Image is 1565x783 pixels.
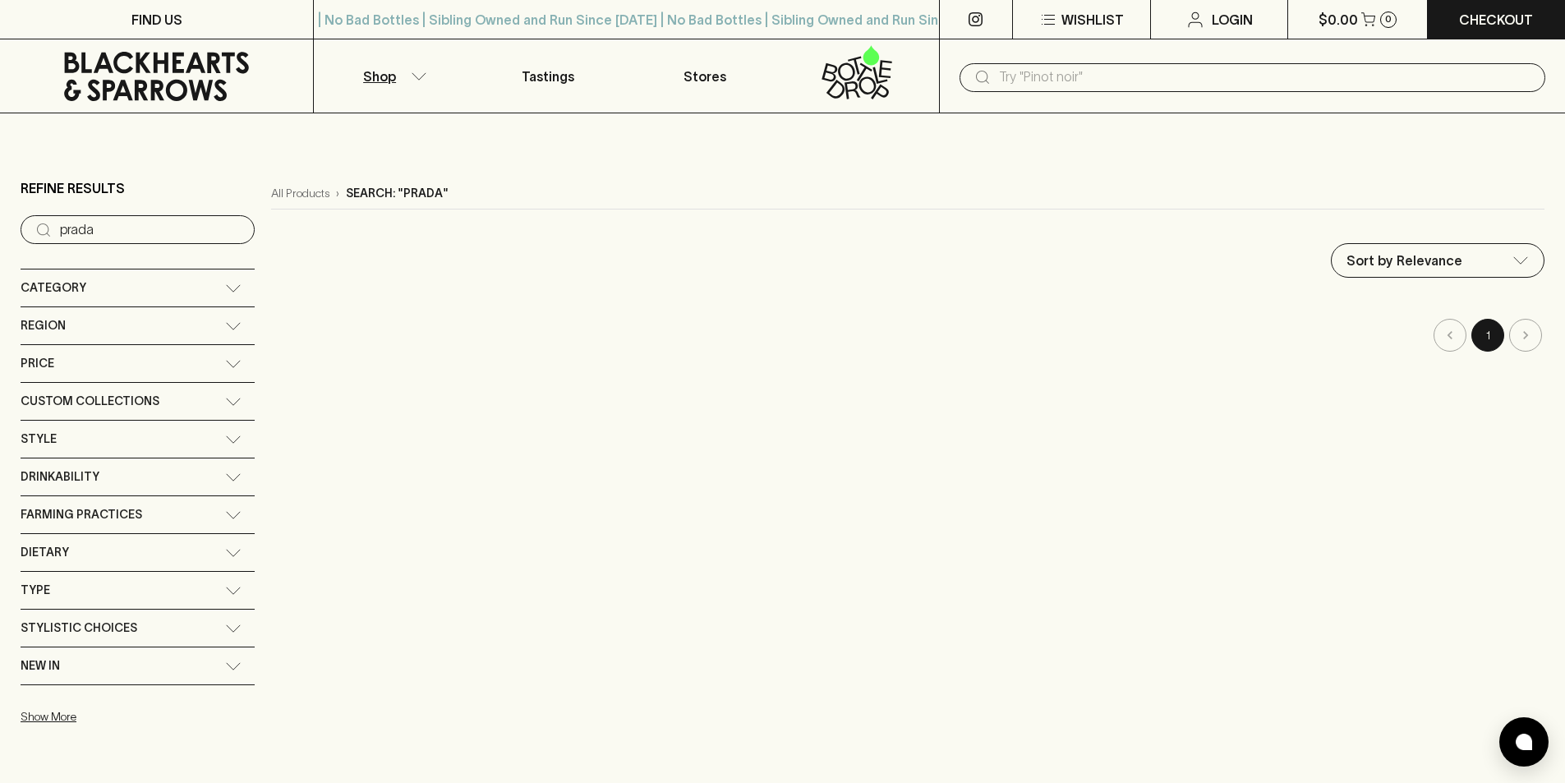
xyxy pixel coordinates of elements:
[21,178,125,198] p: Refine Results
[1385,15,1392,24] p: 0
[346,185,449,202] p: Search: "prada"
[21,572,255,609] div: Type
[336,185,339,202] p: ›
[21,542,69,563] span: Dietary
[21,610,255,647] div: Stylistic Choices
[131,10,182,30] p: FIND US
[21,458,255,495] div: Drinkability
[21,700,236,734] button: Show More
[1319,10,1358,30] p: $0.00
[21,656,60,676] span: New In
[271,185,329,202] a: All Products
[60,217,242,243] input: Try “Pinot noir”
[21,580,50,601] span: Type
[363,67,396,86] p: Shop
[21,391,159,412] span: Custom Collections
[271,319,1544,352] nav: pagination navigation
[684,67,726,86] p: Stores
[1459,10,1533,30] p: Checkout
[627,39,783,113] a: Stores
[21,504,142,525] span: Farming Practices
[1346,251,1462,270] p: Sort by Relevance
[1516,734,1532,750] img: bubble-icon
[21,269,255,306] div: Category
[21,316,66,336] span: Region
[1061,10,1124,30] p: Wishlist
[21,421,255,458] div: Style
[999,64,1532,90] input: Try "Pinot noir"
[1332,244,1544,277] div: Sort by Relevance
[21,496,255,533] div: Farming Practices
[21,278,86,298] span: Category
[21,467,99,487] span: Drinkability
[1471,319,1504,352] button: page 1
[21,345,255,382] div: Price
[1212,10,1253,30] p: Login
[522,67,574,86] p: Tastings
[21,534,255,571] div: Dietary
[21,383,255,420] div: Custom Collections
[21,307,255,344] div: Region
[314,39,470,113] button: Shop
[21,618,137,638] span: Stylistic Choices
[21,429,57,449] span: Style
[21,647,255,684] div: New In
[470,39,626,113] a: Tastings
[21,353,54,374] span: Price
